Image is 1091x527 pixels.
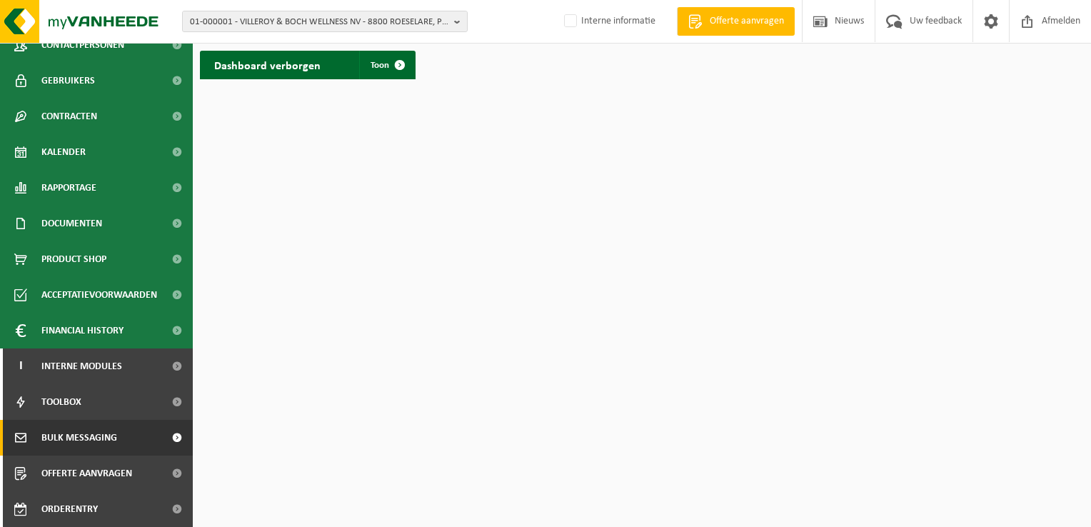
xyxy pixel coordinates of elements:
label: Interne informatie [561,11,655,32]
button: 01-000001 - VILLEROY & BOCH WELLNESS NV - 8800 ROESELARE, POPULIERSTRAAT 1 [182,11,468,32]
span: Contactpersonen [41,27,124,63]
span: Orderentry Goedkeuring [41,491,161,527]
span: Kalender [41,134,86,170]
span: Product Shop [41,241,106,277]
a: Toon [359,51,414,79]
span: Offerte aanvragen [41,456,132,491]
h2: Dashboard verborgen [200,51,335,79]
span: Toon [371,61,389,70]
span: I [14,348,27,384]
span: Contracten [41,99,97,134]
span: Toolbox [41,384,81,420]
span: Gebruikers [41,63,95,99]
span: Offerte aanvragen [706,14,788,29]
span: Documenten [41,206,102,241]
span: 01-000001 - VILLEROY & BOCH WELLNESS NV - 8800 ROESELARE, POPULIERSTRAAT 1 [190,11,448,33]
a: Offerte aanvragen [677,7,795,36]
span: Acceptatievoorwaarden [41,277,157,313]
span: Interne modules [41,348,122,384]
span: Rapportage [41,170,96,206]
span: Financial History [41,313,124,348]
span: Bulk Messaging [41,420,117,456]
